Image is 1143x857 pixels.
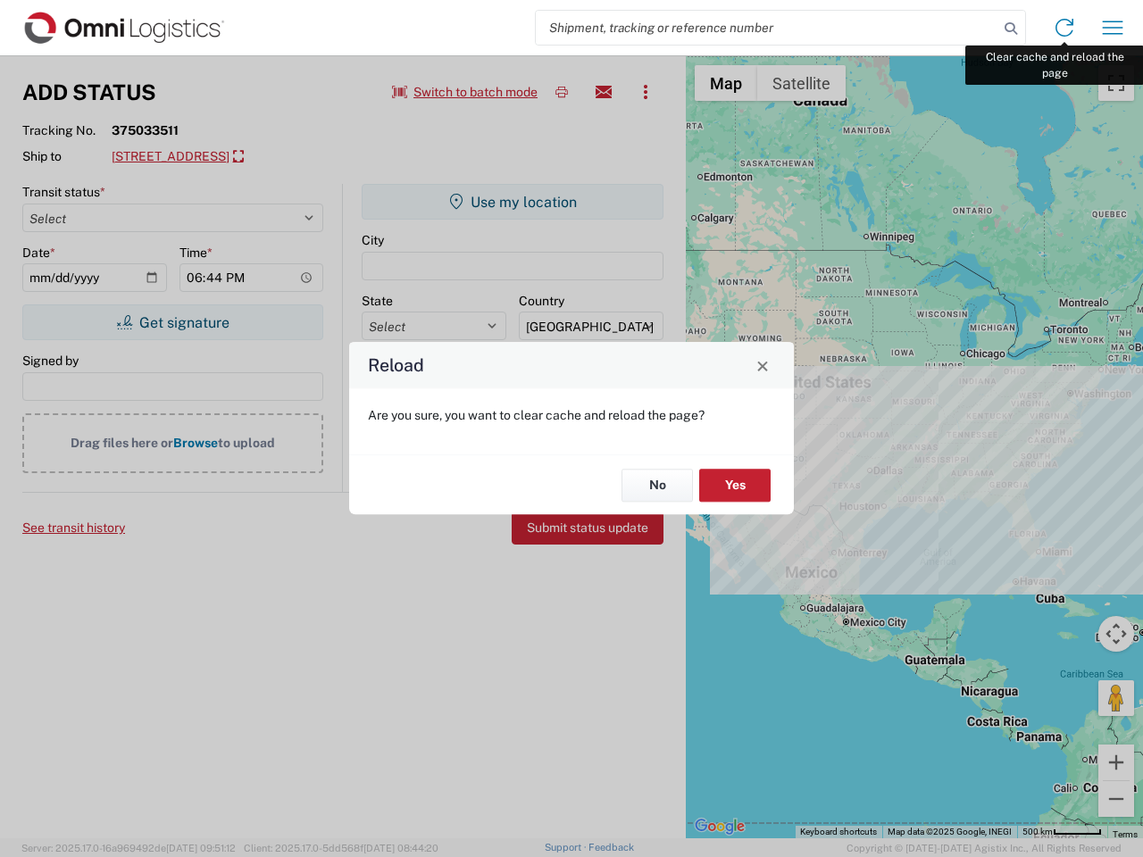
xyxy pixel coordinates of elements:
[622,469,693,502] button: No
[699,469,771,502] button: Yes
[368,353,424,379] h4: Reload
[368,407,775,423] p: Are you sure, you want to clear cache and reload the page?
[750,353,775,378] button: Close
[536,11,998,45] input: Shipment, tracking or reference number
